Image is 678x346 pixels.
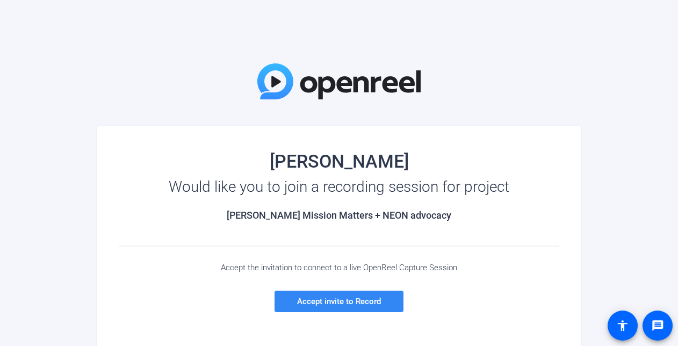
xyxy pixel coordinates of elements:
div: [PERSON_NAME] [119,153,559,170]
h2: [PERSON_NAME] Mission Matters + NEON advocacy [119,210,559,221]
mat-icon: accessibility [616,319,629,332]
a: Accept invite to Record [275,291,403,312]
div: Accept the invitation to connect to a live OpenReel Capture Session [119,263,559,272]
img: OpenReel Logo [257,63,421,99]
div: Would like you to join a recording session for project [119,178,559,196]
span: Accept invite to Record [297,297,381,306]
mat-icon: message [651,319,664,332]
